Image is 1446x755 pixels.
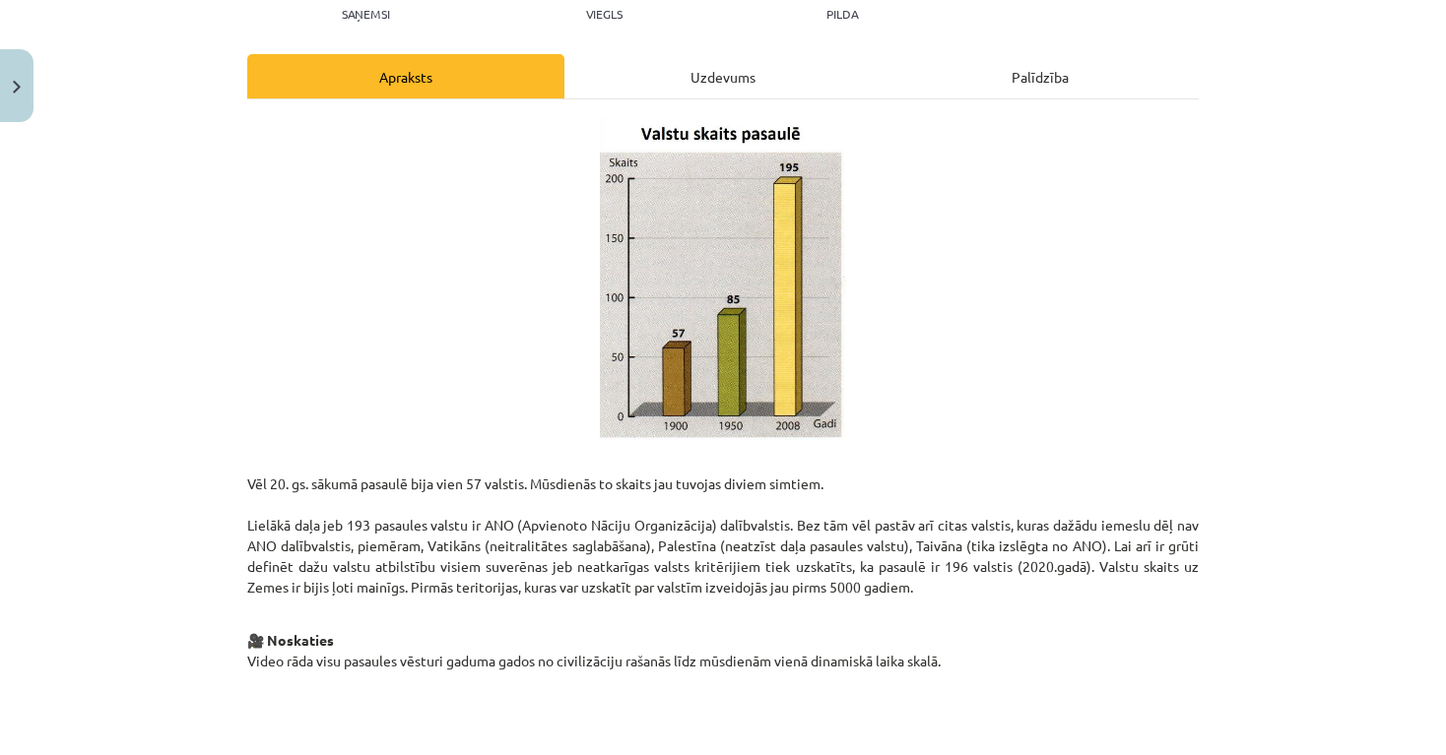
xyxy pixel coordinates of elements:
img: icon-close-lesson-0947bae3869378f0d4975bcd49f059093ad1ed9edebbc8119c70593378902aed.svg [13,81,21,94]
p: pilda [826,7,858,21]
div: Uzdevums [564,54,882,98]
p: Saņemsi [334,7,398,21]
p: Viegls [586,7,623,21]
p: Video rāda visu pasaules vēsturi gaduma gados no civilizāciju rašanās līdz mūsdienām vienā dinami... [247,609,1199,692]
div: Apraksts [247,54,564,98]
p: Vēl 20. gs. sākumā pasaulē bija vien 57 valstis. Mūsdienās to skaits jau tuvojas diviem simtiem. ... [247,453,1199,598]
div: Palīdzība [882,54,1199,98]
strong: 🎥 Noskaties [247,631,334,649]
